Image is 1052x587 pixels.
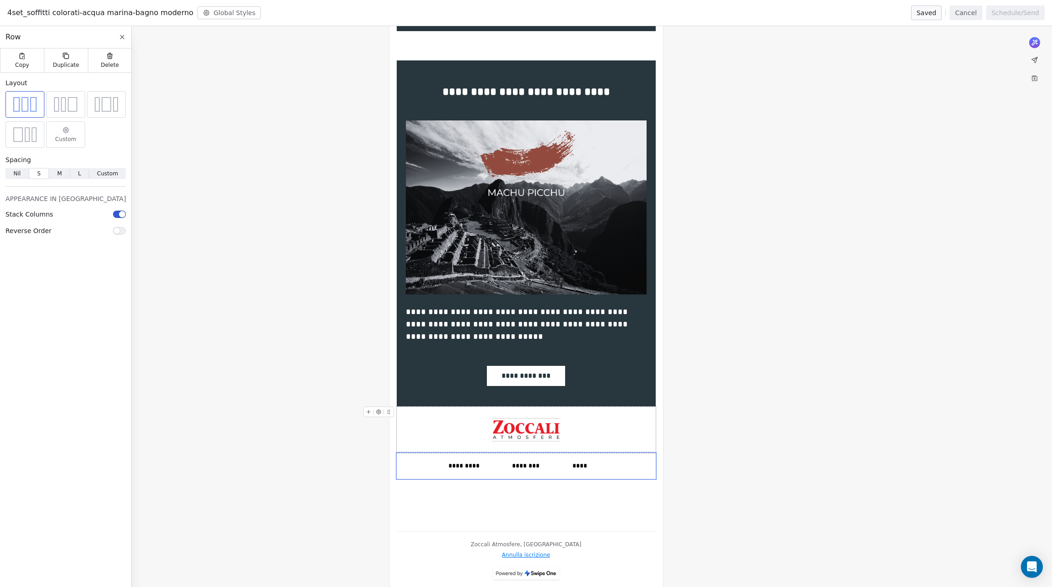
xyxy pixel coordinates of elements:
span: 4set_soffitti colorati-acqua marina-bagno moderno [7,7,194,18]
span: M [57,169,62,178]
div: APPEARANCE IN [GEOGRAPHIC_DATA] [5,194,126,203]
span: Custom [97,169,118,178]
span: Custom [55,136,76,143]
span: Copy [15,61,29,69]
span: Spacing [5,155,31,164]
span: Duplicate [53,61,79,69]
span: Layout [5,78,27,87]
button: Saved [911,5,942,20]
span: Delete [101,61,119,69]
button: Schedule/Send [986,5,1045,20]
div: Open Intercom Messenger [1021,556,1043,578]
span: Nil [13,169,21,178]
button: Global Styles [197,6,261,19]
span: Row [5,32,21,43]
span: Reverse Order [5,226,52,235]
button: Cancel [949,5,982,20]
span: Stack Columns [5,210,53,219]
span: L [78,169,81,178]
